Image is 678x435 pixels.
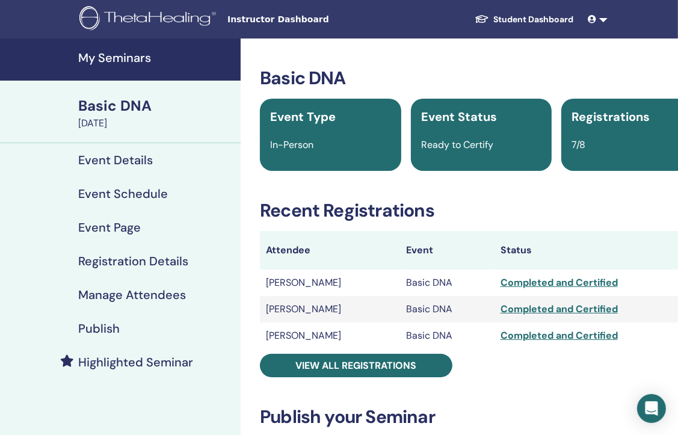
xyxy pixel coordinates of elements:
[78,116,233,131] div: [DATE]
[401,322,495,349] td: Basic DNA
[71,96,241,131] a: Basic DNA[DATE]
[78,96,233,116] div: Basic DNA
[260,322,401,349] td: [PERSON_NAME]
[78,187,168,201] h4: Event Schedule
[79,6,220,33] img: logo.png
[260,231,401,270] th: Attendee
[260,354,452,377] a: View all registrations
[296,359,417,372] span: View all registrations
[260,296,401,322] td: [PERSON_NAME]
[421,109,497,125] span: Event Status
[270,109,336,125] span: Event Type
[78,355,193,369] h4: Highlighted Seminar
[465,8,584,31] a: Student Dashboard
[401,231,495,270] th: Event
[260,270,401,296] td: [PERSON_NAME]
[78,321,120,336] h4: Publish
[78,288,186,302] h4: Manage Attendees
[78,153,153,167] h4: Event Details
[227,13,408,26] span: Instructor Dashboard
[421,138,493,151] span: Ready to Certify
[637,394,666,423] div: Open Intercom Messenger
[401,270,495,296] td: Basic DNA
[572,138,585,151] span: 7/8
[270,138,313,151] span: In-Person
[475,14,489,24] img: graduation-cap-white.svg
[78,220,141,235] h4: Event Page
[78,51,233,65] h4: My Seminars
[572,109,650,125] span: Registrations
[78,254,188,268] h4: Registration Details
[401,296,495,322] td: Basic DNA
